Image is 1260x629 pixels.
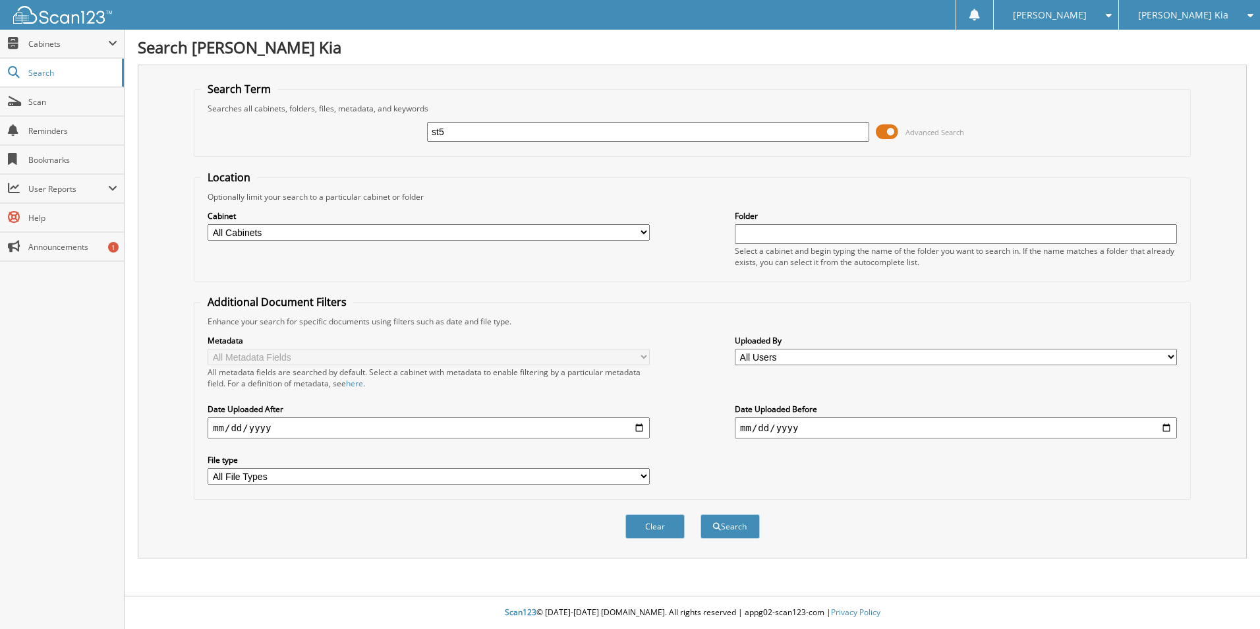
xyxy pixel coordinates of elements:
[208,335,650,346] label: Metadata
[625,514,685,539] button: Clear
[201,295,353,309] legend: Additional Document Filters
[1013,11,1087,19] span: [PERSON_NAME]
[208,404,650,415] label: Date Uploaded After
[138,36,1247,58] h1: Search [PERSON_NAME] Kia
[28,125,117,136] span: Reminders
[208,417,650,438] input: start
[201,82,277,96] legend: Search Term
[346,378,363,389] a: here
[1138,11,1228,19] span: [PERSON_NAME] Kia
[201,103,1184,114] div: Searches all cabinets, folders, files, metadata, and keywords
[28,183,108,195] span: User Reports
[201,170,257,185] legend: Location
[505,607,536,618] span: Scan123
[125,597,1260,629] div: © [DATE]-[DATE] [DOMAIN_NAME]. All rights reserved | appg02-scan123-com |
[28,38,108,49] span: Cabinets
[28,212,117,224] span: Help
[831,607,880,618] a: Privacy Policy
[208,454,650,465] label: File type
[735,245,1177,268] div: Select a cabinet and begin typing the name of the folder you want to search in. If the name match...
[108,242,119,253] div: 1
[201,191,1184,202] div: Optionally limit your search to a particular cabinet or folder
[201,316,1184,327] div: Enhance your search for specific documents using filters such as date and file type.
[735,335,1177,346] label: Uploaded By
[735,210,1177,222] label: Folder
[735,404,1177,415] label: Date Uploaded Before
[208,367,650,389] div: All metadata fields are searched by default. Select a cabinet with metadata to enable filtering b...
[905,127,964,137] span: Advanced Search
[13,6,112,24] img: scan123-logo-white.svg
[28,241,117,253] span: Announcements
[208,210,650,222] label: Cabinet
[28,96,117,107] span: Scan
[28,67,115,78] span: Search
[735,417,1177,438] input: end
[28,154,117,165] span: Bookmarks
[701,514,760,539] button: Search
